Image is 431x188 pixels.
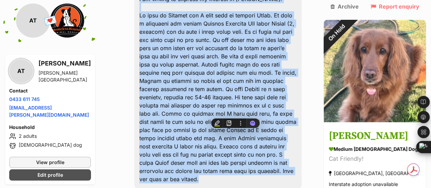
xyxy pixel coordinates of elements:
img: Molly [324,20,426,122]
img: Homeless Hounds Animal Rescue profile pic [50,3,84,38]
span: View profile [36,159,64,166]
li: 2 adults [9,132,91,140]
a: Report enquiry [370,3,419,10]
a: View profile [9,157,91,168]
span: 💌 [43,13,58,28]
h3: [PERSON_NAME] [329,129,421,144]
div: [PERSON_NAME][GEOGRAPHIC_DATA] [39,70,91,83]
a: Archive [330,3,359,10]
h4: Contact [9,87,91,94]
h4: Household [9,124,91,131]
div: [GEOGRAPHIC_DATA], [GEOGRAPHIC_DATA] [329,169,421,178]
div: AT [16,3,50,38]
span: Edit profile [37,171,63,178]
li: [DEMOGRAPHIC_DATA] dog [9,142,91,150]
div: AT [9,59,33,83]
div: On Hold [314,11,358,55]
h3: [PERSON_NAME] [39,59,91,68]
a: [EMAIL_ADDRESS][PERSON_NAME][DOMAIN_NAME] [9,105,89,118]
a: On Hold [324,117,426,124]
div: Cat Friendly! [329,155,421,164]
div: medium [DEMOGRAPHIC_DATA] Dog [329,146,421,153]
a: Edit profile [9,169,91,180]
a: 0433 611 745 [9,96,40,102]
span: Interstate adoption unavailable [329,182,398,187]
